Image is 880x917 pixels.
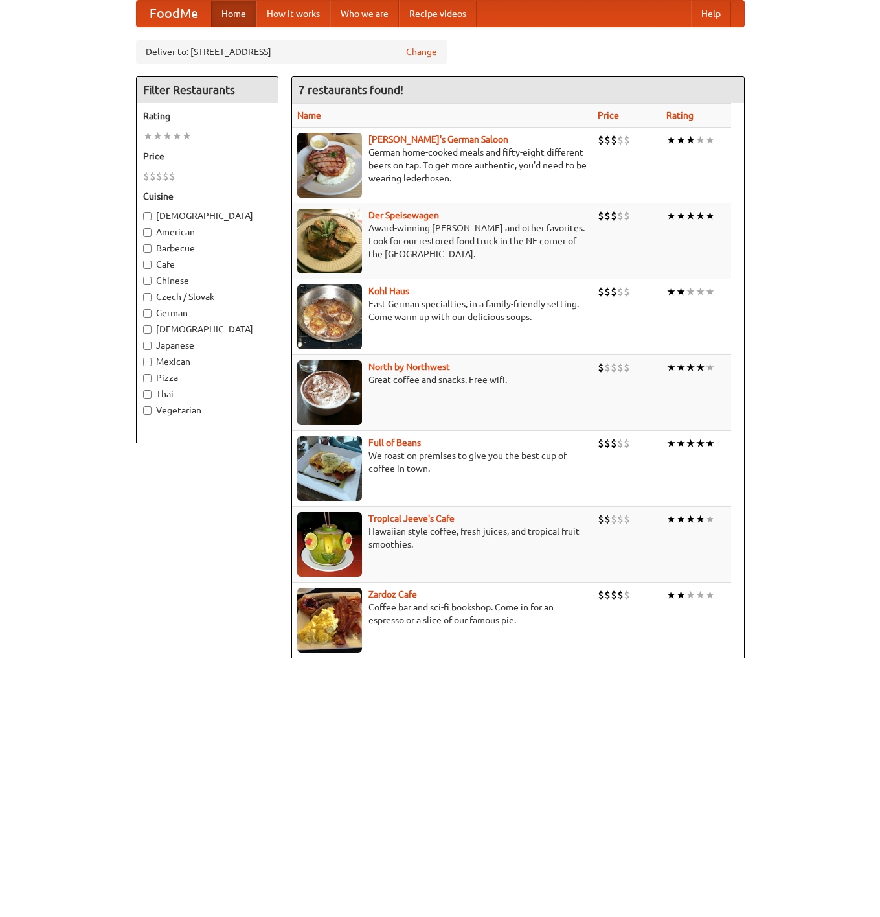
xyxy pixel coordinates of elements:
input: [DEMOGRAPHIC_DATA] [143,325,152,334]
a: Rating [666,110,694,121]
li: $ [598,209,604,223]
label: Cafe [143,258,271,271]
h5: Price [143,150,271,163]
p: Hawaiian style coffee, fresh juices, and tropical fruit smoothies. [297,525,587,551]
a: Zardoz Cafe [368,589,417,599]
li: ★ [705,588,715,602]
li: $ [598,133,604,147]
li: ★ [695,360,705,375]
li: $ [617,360,624,375]
a: Name [297,110,321,121]
li: $ [604,209,611,223]
p: Great coffee and snacks. Free wifi. [297,373,587,386]
li: ★ [676,360,686,375]
li: ★ [686,436,695,450]
a: Who we are [330,1,399,27]
li: ★ [182,129,192,143]
label: [DEMOGRAPHIC_DATA] [143,323,271,336]
li: $ [156,169,163,183]
li: ★ [666,512,676,526]
p: East German specialties, in a family-friendly setting. Come warm up with our delicious soups. [297,297,587,323]
input: American [143,228,152,237]
li: $ [611,512,617,526]
label: German [143,307,271,319]
li: $ [604,512,611,526]
li: ★ [153,129,163,143]
input: Mexican [143,358,152,366]
label: Chinese [143,274,271,287]
input: Pizza [143,374,152,382]
li: $ [624,209,630,223]
a: Home [211,1,256,27]
p: German home-cooked meals and fifty-eight different beers on tap. To get more authentic, you'd nee... [297,146,587,185]
img: zardoz.jpg [297,588,362,653]
li: ★ [705,360,715,375]
label: Japanese [143,339,271,352]
li: $ [611,360,617,375]
img: jeeves.jpg [297,512,362,577]
li: ★ [695,284,705,299]
li: ★ [705,284,715,299]
li: $ [169,169,175,183]
li: ★ [676,588,686,602]
li: $ [611,588,617,602]
a: Full of Beans [368,437,421,448]
ng-pluralize: 7 restaurants found! [299,84,403,96]
li: $ [624,512,630,526]
input: Cafe [143,261,152,269]
li: ★ [695,436,705,450]
li: $ [143,169,150,183]
li: ★ [686,209,695,223]
a: Price [598,110,619,121]
b: [PERSON_NAME]'s German Saloon [368,134,508,145]
li: $ [598,512,604,526]
img: esthers.jpg [297,133,362,198]
li: ★ [695,512,705,526]
h4: Filter Restaurants [137,77,278,103]
li: ★ [676,512,686,526]
li: $ [617,133,624,147]
h5: Rating [143,110,271,122]
input: Japanese [143,342,152,350]
li: $ [604,284,611,299]
li: ★ [676,133,686,147]
img: speisewagen.jpg [297,209,362,273]
li: ★ [172,129,182,143]
li: $ [611,284,617,299]
div: Deliver to: [STREET_ADDRESS] [136,40,447,64]
li: ★ [666,284,676,299]
label: Pizza [143,371,271,384]
li: ★ [163,129,172,143]
label: Czech / Slovak [143,290,271,303]
a: How it works [256,1,330,27]
li: $ [624,588,630,602]
li: ★ [676,436,686,450]
img: beans.jpg [297,436,362,501]
li: ★ [686,360,695,375]
label: Mexican [143,355,271,368]
li: $ [617,512,624,526]
input: Vegetarian [143,406,152,415]
label: Barbecue [143,242,271,255]
li: $ [617,284,624,299]
li: ★ [705,436,715,450]
a: North by Northwest [368,362,450,372]
a: Kohl Haus [368,286,409,296]
li: ★ [666,436,676,450]
h5: Cuisine [143,190,271,203]
li: ★ [686,512,695,526]
li: ★ [666,209,676,223]
label: Thai [143,388,271,400]
li: $ [611,133,617,147]
li: ★ [686,133,695,147]
li: $ [604,133,611,147]
a: Change [406,45,437,58]
li: ★ [676,284,686,299]
img: kohlhaus.jpg [297,284,362,349]
a: Der Speisewagen [368,210,439,220]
